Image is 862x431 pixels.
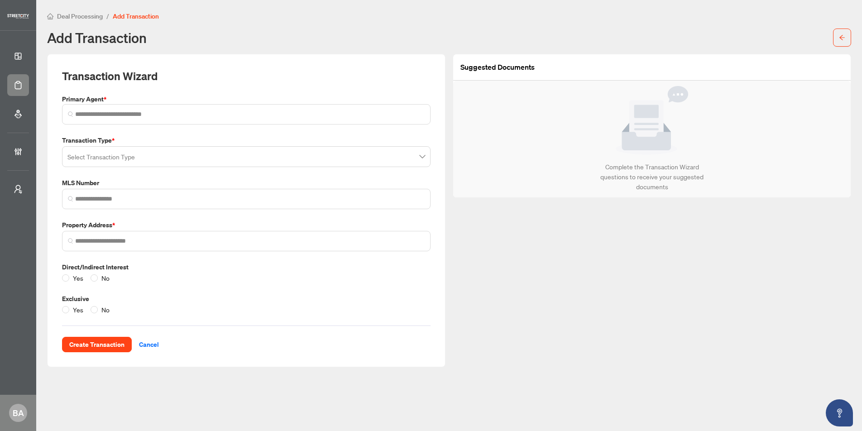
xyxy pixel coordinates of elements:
[47,13,53,19] span: home
[62,94,431,104] label: Primary Agent
[132,337,166,352] button: Cancel
[591,162,714,192] div: Complete the Transaction Wizard questions to receive your suggested documents
[616,86,688,155] img: Null State Icon
[62,262,431,272] label: Direct/Indirect Interest
[62,294,431,304] label: Exclusive
[69,305,87,315] span: Yes
[62,337,132,352] button: Create Transaction
[14,185,23,194] span: user-switch
[62,135,431,145] label: Transaction Type
[62,178,431,188] label: MLS Number
[826,399,853,426] button: Open asap
[98,305,113,315] span: No
[68,111,73,117] img: search_icon
[106,11,109,21] li: /
[68,238,73,244] img: search_icon
[57,12,103,20] span: Deal Processing
[839,34,845,41] span: arrow-left
[7,14,29,19] img: logo
[113,12,159,20] span: Add Transaction
[68,196,73,201] img: search_icon
[47,30,147,45] h1: Add Transaction
[98,273,113,283] span: No
[69,273,87,283] span: Yes
[460,62,535,73] article: Suggested Documents
[62,69,158,83] h2: Transaction Wizard
[69,337,125,352] span: Create Transaction
[139,337,159,352] span: Cancel
[62,220,431,230] label: Property Address
[13,407,24,419] span: BA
